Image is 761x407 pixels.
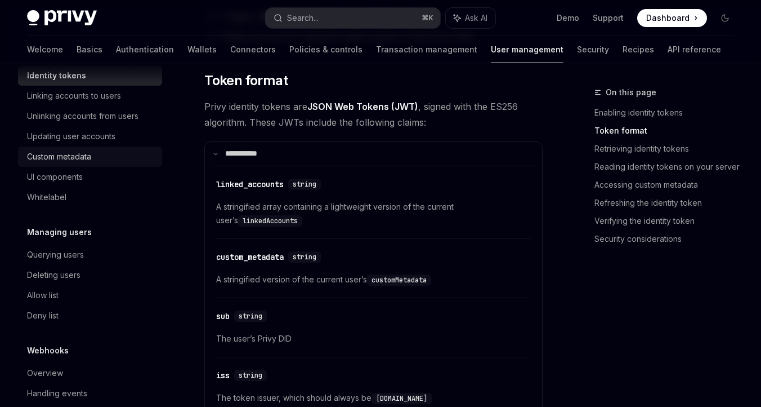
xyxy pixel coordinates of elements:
a: Recipes [623,36,654,63]
div: Whitelabel [27,191,66,204]
a: Retrieving identity tokens [594,140,743,158]
div: Custom metadata [27,150,91,163]
button: Toggle dark mode [716,9,734,27]
span: Dashboard [646,12,690,24]
div: Querying users [27,248,84,262]
a: User management [491,36,563,63]
span: A stringified version of the current user’s [216,273,531,286]
span: A stringified array containing a lightweight version of the current user’s [216,200,531,227]
a: Reading identity tokens on your server [594,158,743,176]
span: string [293,180,316,189]
div: Linking accounts to users [27,89,121,103]
div: linked_accounts [216,179,284,190]
a: Verifying the identity token [594,212,743,230]
a: Unlinking accounts from users [18,106,162,126]
a: Enabling identity tokens [594,104,743,122]
img: dark logo [27,10,97,26]
a: Updating user accounts [18,126,162,147]
div: UI components [27,170,83,184]
a: Security considerations [594,230,743,248]
span: On this page [606,86,656,99]
div: sub [216,311,230,322]
a: Querying users [18,245,162,265]
a: Linking accounts to users [18,86,162,106]
div: Overview [27,366,63,380]
a: Handling events [18,383,162,404]
div: Search... [287,11,319,25]
div: iss [216,370,230,381]
div: Updating user accounts [27,130,115,143]
a: Custom metadata [18,147,162,167]
a: Token format [594,122,743,140]
a: Dashboard [637,9,707,27]
a: Authentication [116,36,174,63]
div: Allow list [27,289,59,302]
div: custom_metadata [216,251,284,263]
button: Ask AI [446,8,495,28]
span: string [293,253,316,262]
div: Deny list [27,309,59,322]
span: The user’s Privy DID [216,332,531,346]
code: linkedAccounts [238,215,302,227]
a: Transaction management [376,36,477,63]
a: API reference [668,36,721,63]
a: Wallets [187,36,217,63]
a: Refreshing the identity token [594,194,743,212]
a: Demo [557,12,579,24]
h5: Webhooks [27,344,69,357]
a: Security [577,36,609,63]
a: Deny list [18,306,162,326]
a: JSON Web Tokens (JWT) [307,101,418,113]
a: Policies & controls [289,36,362,63]
div: Handling events [27,387,87,400]
code: [DOMAIN_NAME] [371,393,432,404]
a: Connectors [230,36,276,63]
div: Deleting users [27,268,80,282]
a: Support [593,12,624,24]
button: Search...⌘K [266,8,440,28]
span: Privy identity tokens are , signed with the ES256 algorithm. These JWTs include the following cla... [204,99,543,130]
span: The token issuer, which should always be [216,391,531,405]
a: UI components [18,167,162,187]
span: ⌘ K [422,14,433,23]
h5: Managing users [27,225,92,239]
a: Overview [18,363,162,383]
div: Unlinking accounts from users [27,109,138,123]
span: Ask AI [465,12,487,24]
a: Welcome [27,36,63,63]
span: Token format [204,72,288,90]
span: string [239,312,262,321]
code: customMetadata [367,275,431,286]
a: Accessing custom metadata [594,176,743,194]
a: Allow list [18,285,162,306]
a: Whitelabel [18,187,162,207]
span: string [239,371,262,380]
a: Deleting users [18,265,162,285]
a: Basics [77,36,102,63]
